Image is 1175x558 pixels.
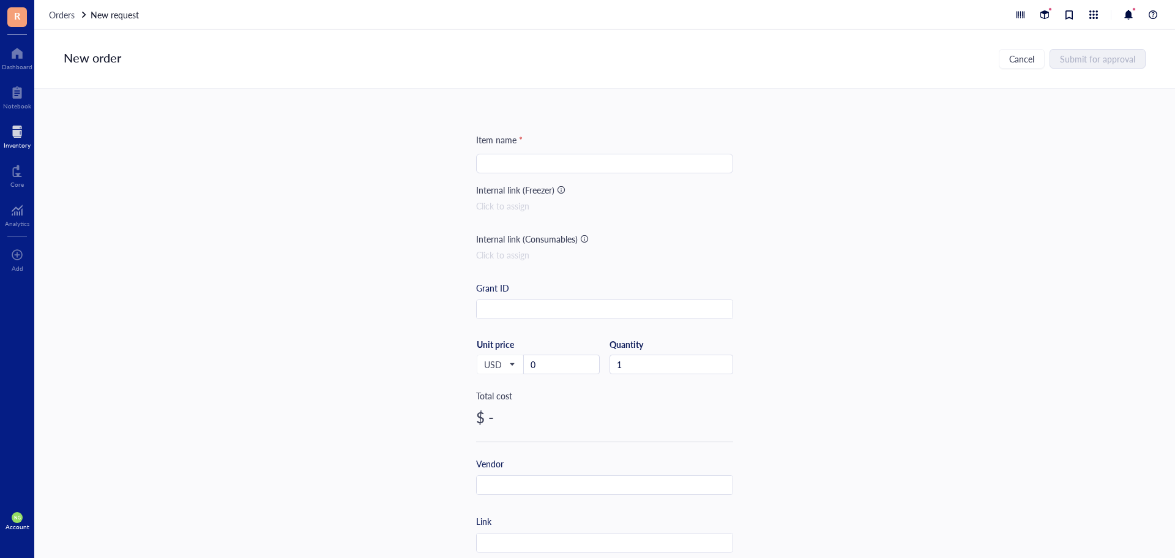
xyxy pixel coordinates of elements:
a: Notebook [3,83,31,110]
a: Dashboard [2,43,32,70]
a: Core [10,161,24,188]
div: Notebook [3,102,31,110]
div: Internal link (Freezer) [476,183,554,197]
div: Link [476,515,491,528]
div: Item name [476,133,523,146]
span: Cancel [1009,54,1034,64]
div: $ - [476,407,733,427]
a: New request [91,8,141,21]
div: Total cost [476,389,733,402]
span: R [14,8,20,23]
a: Analytics [5,200,29,227]
a: Orders [49,8,88,21]
a: Inventory [4,122,31,149]
div: New order [64,49,121,69]
div: Click to assign [476,248,733,262]
div: Dashboard [2,63,32,70]
div: Add [12,265,23,272]
div: Account [6,523,29,530]
button: Cancel [999,49,1045,69]
div: Core [10,181,24,188]
div: Grant ID [476,281,509,295]
div: Inventory [4,141,31,149]
div: Vendor [476,457,504,470]
span: Orders [49,9,75,21]
div: Internal link (Consumables) [476,232,578,246]
span: USD [484,359,514,370]
div: Quantity [610,339,733,350]
span: NG [14,515,20,520]
div: Analytics [5,220,29,227]
div: Click to assign [476,199,733,213]
div: Unit price [477,339,553,350]
button: Submit for approval [1050,49,1146,69]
